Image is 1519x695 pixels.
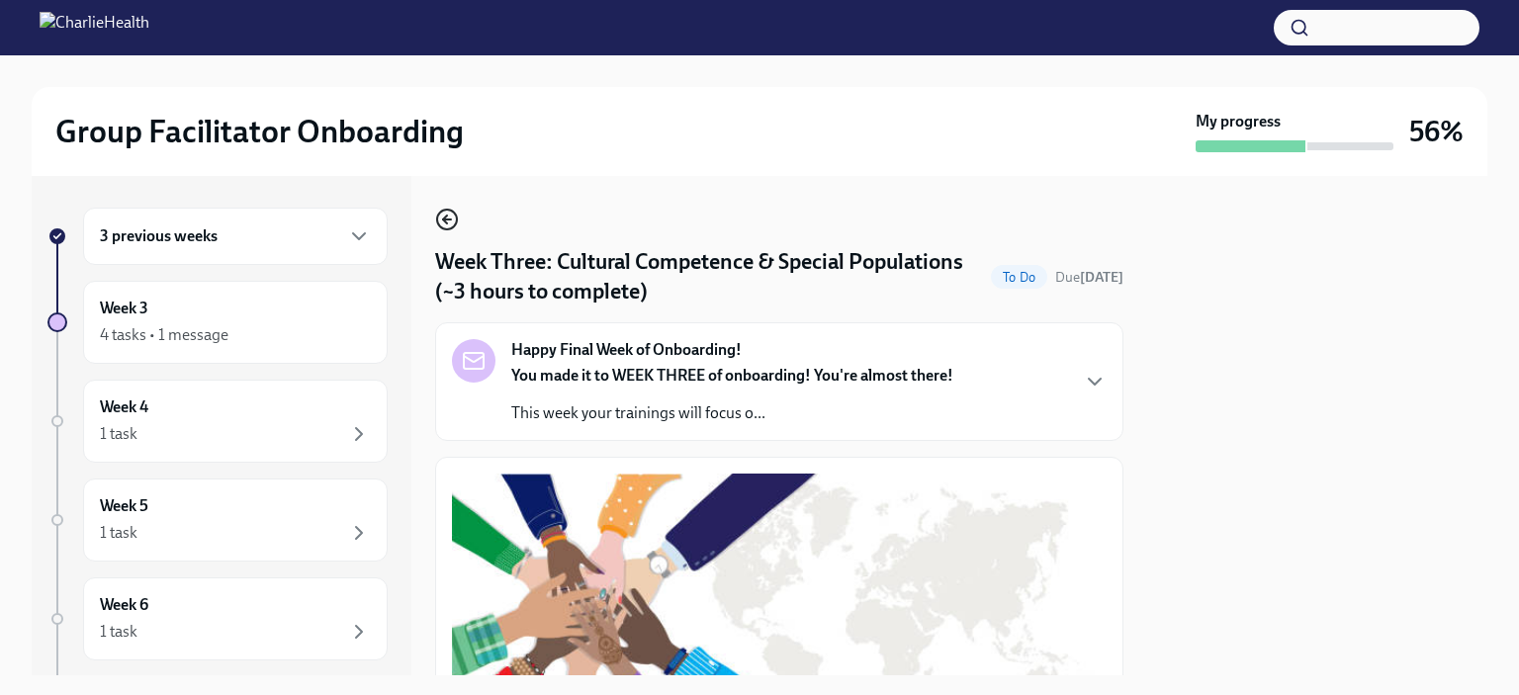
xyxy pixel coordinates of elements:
[511,339,742,361] strong: Happy Final Week of Onboarding!
[40,12,149,43] img: CharlieHealth
[1055,269,1123,286] span: Due
[100,396,148,418] h6: Week 4
[55,112,464,151] h2: Group Facilitator Onboarding
[100,495,148,517] h6: Week 5
[47,380,388,463] a: Week 41 task
[435,247,983,306] h4: Week Three: Cultural Competence & Special Populations (~3 hours to complete)
[47,577,388,660] a: Week 61 task
[100,423,137,445] div: 1 task
[511,402,953,424] p: This week your trainings will focus o...
[100,594,148,616] h6: Week 6
[1409,114,1464,149] h3: 56%
[100,621,137,643] div: 1 task
[100,225,218,247] h6: 3 previous weeks
[1055,268,1123,287] span: October 6th, 2025 09:00
[1080,269,1123,286] strong: [DATE]
[991,270,1047,285] span: To Do
[100,324,228,346] div: 4 tasks • 1 message
[100,522,137,544] div: 1 task
[83,208,388,265] div: 3 previous weeks
[47,281,388,364] a: Week 34 tasks • 1 message
[1196,111,1281,132] strong: My progress
[100,298,148,319] h6: Week 3
[47,478,388,562] a: Week 51 task
[511,366,953,385] strong: You made it to WEEK THREE of onboarding! You're almost there!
